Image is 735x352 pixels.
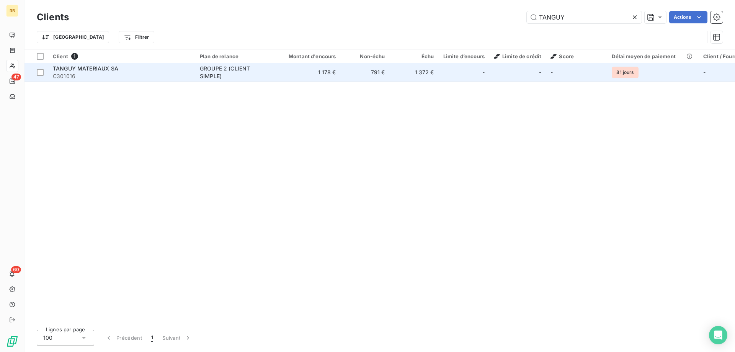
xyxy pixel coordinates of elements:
div: RB [6,5,18,17]
span: 60 [11,266,21,273]
div: Limite d’encours [443,53,485,59]
input: Rechercher [527,11,642,23]
span: - [539,69,541,76]
td: 1 372 € [390,63,439,82]
span: TANGUY MATERIAUX SA [53,65,118,72]
div: Plan de relance [200,53,270,59]
div: GROUPE 2 (CLIENT SIMPLE) [200,65,270,80]
span: Score [550,53,574,59]
button: Suivant [158,330,196,346]
div: Montant d'encours [279,53,336,59]
span: 1 [71,53,78,60]
div: Open Intercom Messenger [709,326,727,344]
button: Précédent [100,330,147,346]
span: 1 [151,334,153,342]
span: - [550,69,553,75]
span: C301016 [53,72,191,80]
button: Filtrer [119,31,154,43]
span: Limite de crédit [494,53,541,59]
div: Échu [394,53,434,59]
span: 47 [11,74,21,80]
button: 1 [147,330,158,346]
span: - [482,69,485,76]
img: Logo LeanPay [6,335,18,347]
span: - [703,69,706,75]
h3: Clients [37,10,69,24]
span: 81 jours [612,67,638,78]
div: Délai moyen de paiement [612,53,694,59]
button: [GEOGRAPHIC_DATA] [37,31,109,43]
td: 791 € [341,63,390,82]
span: 100 [43,334,52,342]
button: Actions [669,11,707,23]
td: 1 178 € [275,63,341,82]
div: Non-échu [345,53,385,59]
span: Client [53,53,68,59]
